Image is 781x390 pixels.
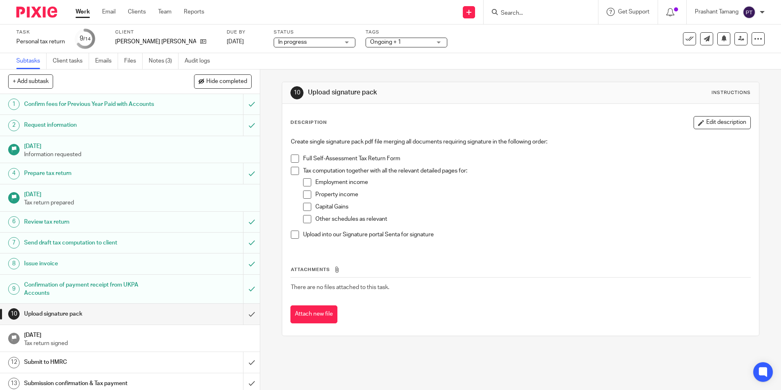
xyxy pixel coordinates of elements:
h1: Review tax return [24,216,165,228]
div: 10 [290,86,303,99]
span: [DATE] [227,39,244,45]
a: Emails [95,53,118,69]
a: Work [76,8,90,16]
div: 13 [8,378,20,389]
div: 2 [8,120,20,131]
a: Notes (3) [149,53,179,69]
label: Client [115,29,216,36]
a: Subtasks [16,53,47,69]
button: + Add subtask [8,74,53,88]
p: Tax computation together with all the relevant detailed pages for: [303,167,750,175]
span: Ongoing + 1 [370,39,401,45]
h1: Confirmation of payment receipt from UKPA Accounts [24,279,165,300]
p: Tax return prepared [24,199,252,207]
p: [PERSON_NAME] [PERSON_NAME] [115,38,196,46]
div: 4 [8,168,20,179]
span: Attachments [291,267,330,272]
button: Attach new file [290,305,337,324]
div: 8 [8,258,20,269]
p: Property income [315,191,750,199]
p: Other schedules as relevant [315,215,750,223]
label: Task [16,29,65,36]
button: Edit description [694,116,751,129]
div: Instructions [712,90,751,96]
div: 10 [8,308,20,320]
h1: Issue invoice [24,258,165,270]
div: 1 [8,99,20,110]
div: 9 [8,283,20,295]
p: Tax return signed [24,339,252,347]
a: Team [158,8,172,16]
a: Email [102,8,116,16]
a: Client tasks [53,53,89,69]
p: Upload into our Signature portal Senta for signature [303,231,750,239]
p: Description [290,119,327,126]
h1: [DATE] [24,140,252,150]
button: Hide completed [194,74,252,88]
h1: Upload signature pack [24,308,165,320]
p: Create single signature pack pdf file merging all documents requiring signature in the following ... [291,138,750,146]
a: Reports [184,8,204,16]
p: Full Self-Assessment Tax Return Form [303,155,750,163]
h1: Upload signature pack [308,88,538,97]
h1: [DATE] [24,188,252,199]
span: In progress [278,39,307,45]
input: Search [500,10,573,17]
div: Personal tax return [16,38,65,46]
label: Status [274,29,355,36]
h1: Submission confirmation & Tax payment [24,377,165,390]
span: Get Support [618,9,649,15]
h1: Prepare tax return [24,167,165,179]
img: svg%3E [743,6,756,19]
span: There are no files attached to this task. [291,285,389,290]
p: Information requested [24,150,252,159]
h1: Submit to HMRC [24,356,165,368]
p: Capital Gains [315,203,750,211]
label: Tags [366,29,447,36]
div: 9 [80,34,91,43]
h1: Request information [24,119,165,131]
div: 6 [8,216,20,228]
a: Audit logs [185,53,216,69]
label: Due by [227,29,263,36]
div: 7 [8,237,20,249]
a: Files [124,53,143,69]
small: /14 [83,37,91,41]
h1: Send draft tax computation to client [24,237,165,249]
p: Employment income [315,178,750,186]
h1: Confirm fees for Previous Year Paid with Accounts [24,98,165,110]
div: 12 [8,357,20,368]
p: Prashant Tamang [695,8,739,16]
img: Pixie [16,7,57,18]
span: Hide completed [206,78,247,85]
h1: [DATE] [24,329,252,339]
a: Clients [128,8,146,16]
